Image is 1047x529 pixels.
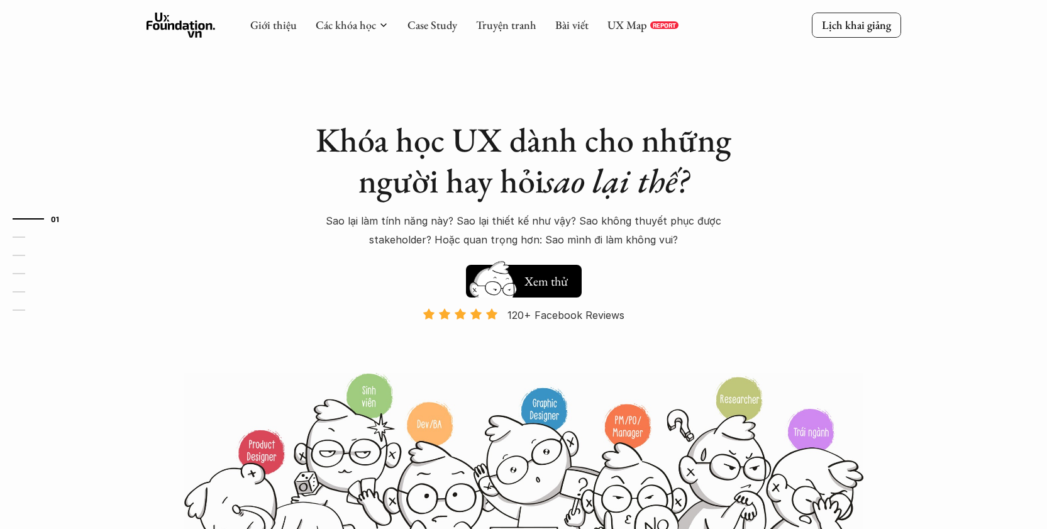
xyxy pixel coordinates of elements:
[523,272,569,290] h5: Xem thử
[653,21,676,29] p: REPORT
[51,214,60,223] strong: 01
[304,120,744,201] h1: Khóa học UX dành cho những người hay hỏi
[812,13,901,37] a: Lịch khai giảng
[822,18,891,32] p: Lịch khai giảng
[316,18,376,32] a: Các khóa học
[407,18,457,32] a: Case Study
[466,259,582,298] a: Xem thử
[250,18,297,32] a: Giới thiệu
[476,18,536,32] a: Truyện tranh
[555,18,589,32] a: Bài viết
[412,308,636,371] a: 120+ Facebook Reviews
[607,18,647,32] a: UX Map
[304,211,744,250] p: Sao lại làm tính năng này? Sao lại thiết kế như vậy? Sao không thuyết phục được stakeholder? Hoặc...
[507,306,624,325] p: 120+ Facebook Reviews
[544,159,689,203] em: sao lại thế?
[13,211,72,226] a: 01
